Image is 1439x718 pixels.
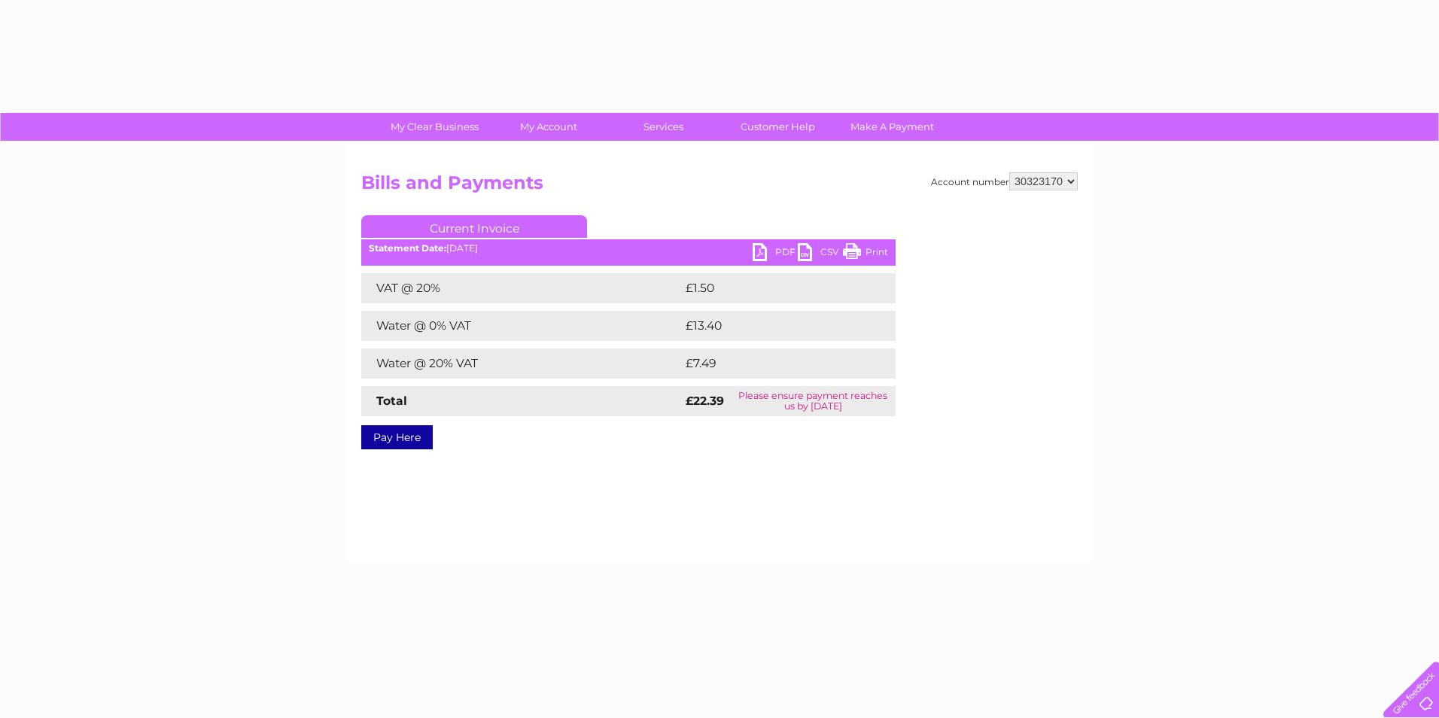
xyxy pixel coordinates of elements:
[376,394,407,408] strong: Total
[361,172,1078,201] h2: Bills and Payments
[686,394,724,408] strong: £22.39
[361,243,896,254] div: [DATE]
[753,243,798,265] a: PDF
[487,113,611,141] a: My Account
[931,172,1078,190] div: Account number
[361,215,587,238] a: Current Invoice
[682,311,864,341] td: £13.40
[361,273,682,303] td: VAT @ 20%
[843,243,888,265] a: Print
[361,311,682,341] td: Water @ 0% VAT
[682,273,859,303] td: £1.50
[361,348,682,379] td: Water @ 20% VAT
[730,386,896,416] td: Please ensure payment reaches us by [DATE]
[716,113,840,141] a: Customer Help
[682,348,860,379] td: £7.49
[830,113,954,141] a: Make A Payment
[601,113,726,141] a: Services
[361,425,433,449] a: Pay Here
[373,113,497,141] a: My Clear Business
[369,242,446,254] b: Statement Date:
[798,243,843,265] a: CSV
